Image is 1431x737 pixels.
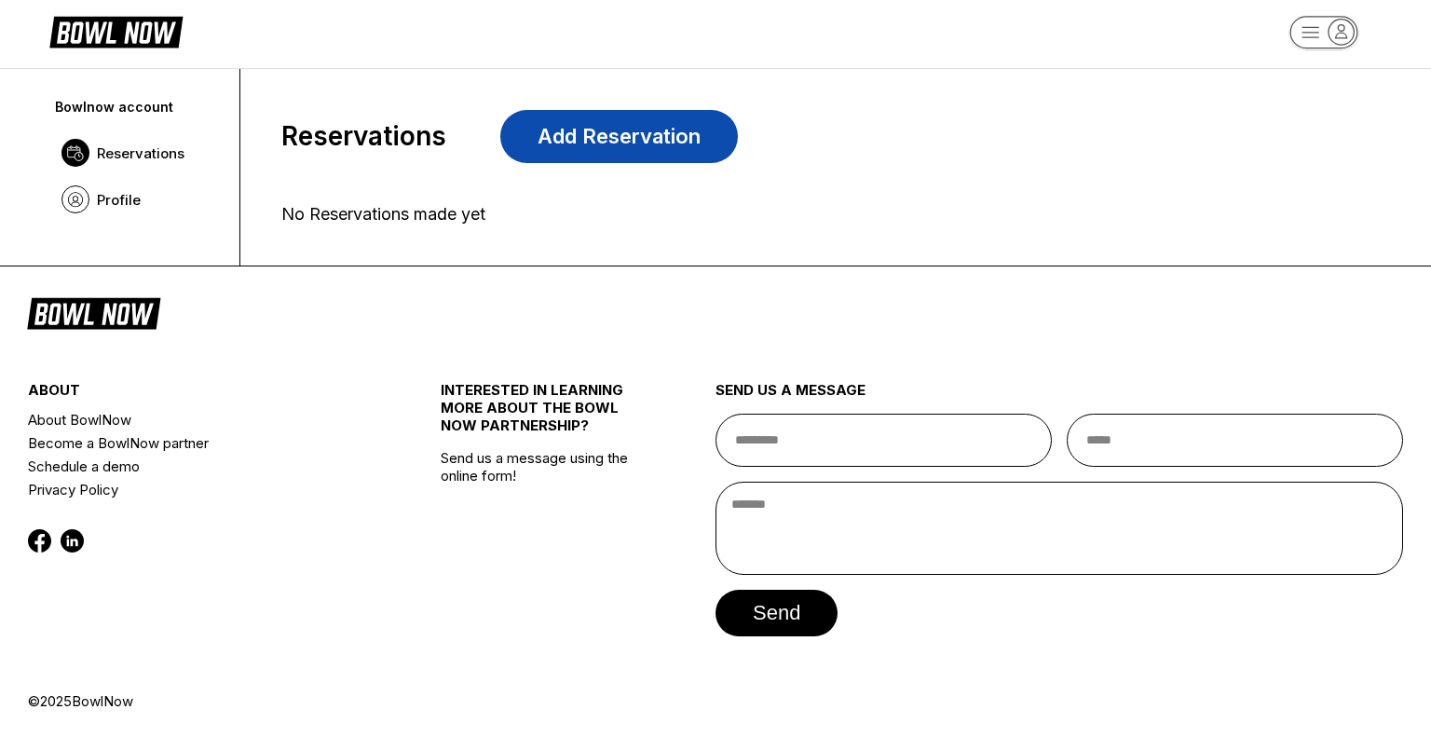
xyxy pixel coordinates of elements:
a: Profile [52,176,225,223]
span: Reservations [97,144,184,162]
button: send [715,590,838,636]
div: Bowlnow account [55,99,222,115]
div: send us a message [715,381,1403,414]
div: about [28,381,372,408]
span: Profile [97,191,141,209]
div: INTERESTED IN LEARNING MORE ABOUT THE BOWL NOW PARTNERSHIP? [441,381,647,449]
div: No Reservations made yet [281,204,1353,225]
span: Reservations [281,121,446,152]
div: Send us a message using the online form! [441,340,647,692]
a: Become a BowlNow partner [28,431,372,455]
div: © 2025 BowlNow [28,692,1403,710]
a: Reservations [52,130,225,176]
a: Schedule a demo [28,455,372,478]
a: Add Reservation [500,110,738,163]
a: About BowlNow [28,408,372,431]
a: Privacy Policy [28,478,372,501]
